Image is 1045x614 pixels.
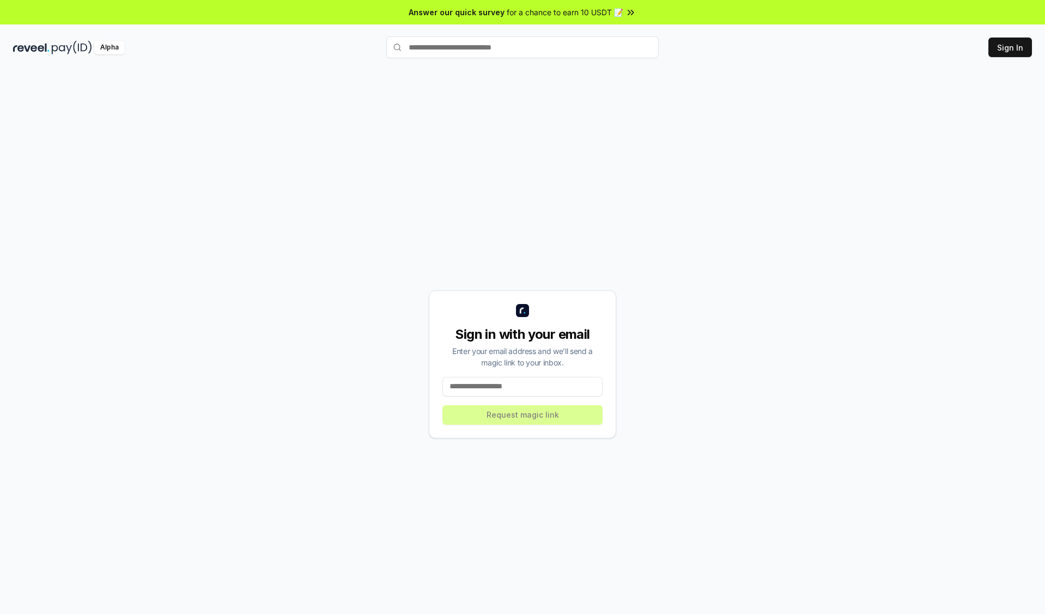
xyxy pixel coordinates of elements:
img: pay_id [52,41,92,54]
button: Sign In [988,38,1032,57]
img: reveel_dark [13,41,50,54]
div: Enter your email address and we’ll send a magic link to your inbox. [442,345,603,368]
span: Answer our quick survey [409,7,505,18]
img: logo_small [516,304,529,317]
div: Alpha [94,41,125,54]
span: for a chance to earn 10 USDT 📝 [507,7,623,18]
div: Sign in with your email [442,326,603,343]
